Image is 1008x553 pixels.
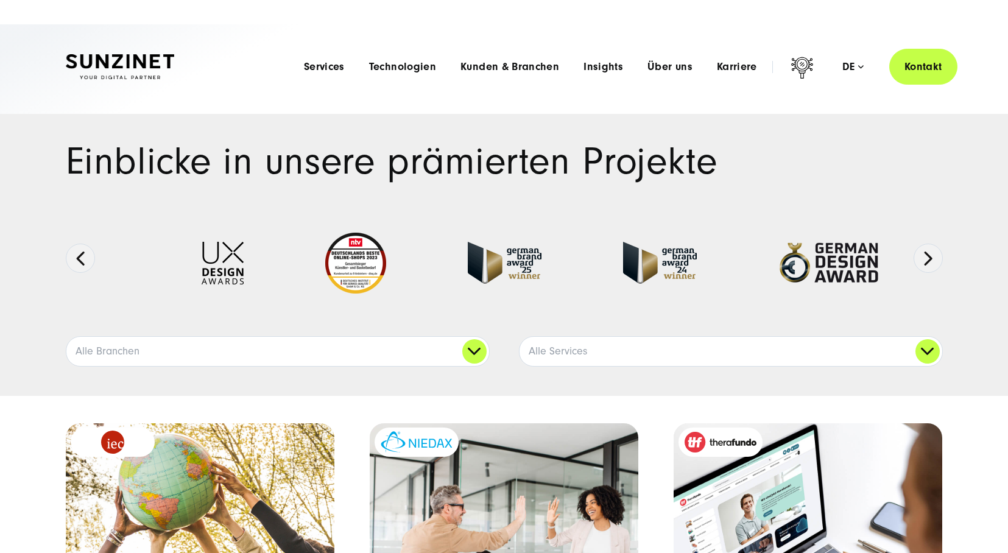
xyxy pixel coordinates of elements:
h1: Einblicke in unsere prämierten Projekte [66,143,943,180]
img: German-Brand-Award - fullservice digital agentur SUNZINET [623,242,697,284]
a: Technologien [369,61,436,73]
div: de [842,61,864,73]
img: German-Design-Award - fullservice digital agentur SUNZINET [778,242,879,284]
img: SUNZINET Full Service Digital Agentur [66,54,174,80]
a: Karriere [717,61,757,73]
a: Services [304,61,345,73]
button: Next [914,244,943,273]
img: therafundo_10-2024_logo_2c [685,432,756,453]
img: Deutschlands beste Online Shops 2023 - boesner - Kunde - SUNZINET [325,233,386,294]
a: Kunden & Branchen [460,61,559,73]
a: Alle Branchen [66,337,489,366]
a: Über uns [647,61,693,73]
a: Insights [583,61,623,73]
img: niedax-logo [381,431,453,453]
img: logo_IEC [101,431,124,454]
button: Previous [66,244,95,273]
img: UX-Design-Awards - fullservice digital agentur SUNZINET [202,242,244,284]
img: German Brand Award winner 2025 - Full Service Digital Agentur SUNZINET [468,242,541,284]
a: Alle Services [520,337,942,366]
a: Kontakt [889,49,957,85]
